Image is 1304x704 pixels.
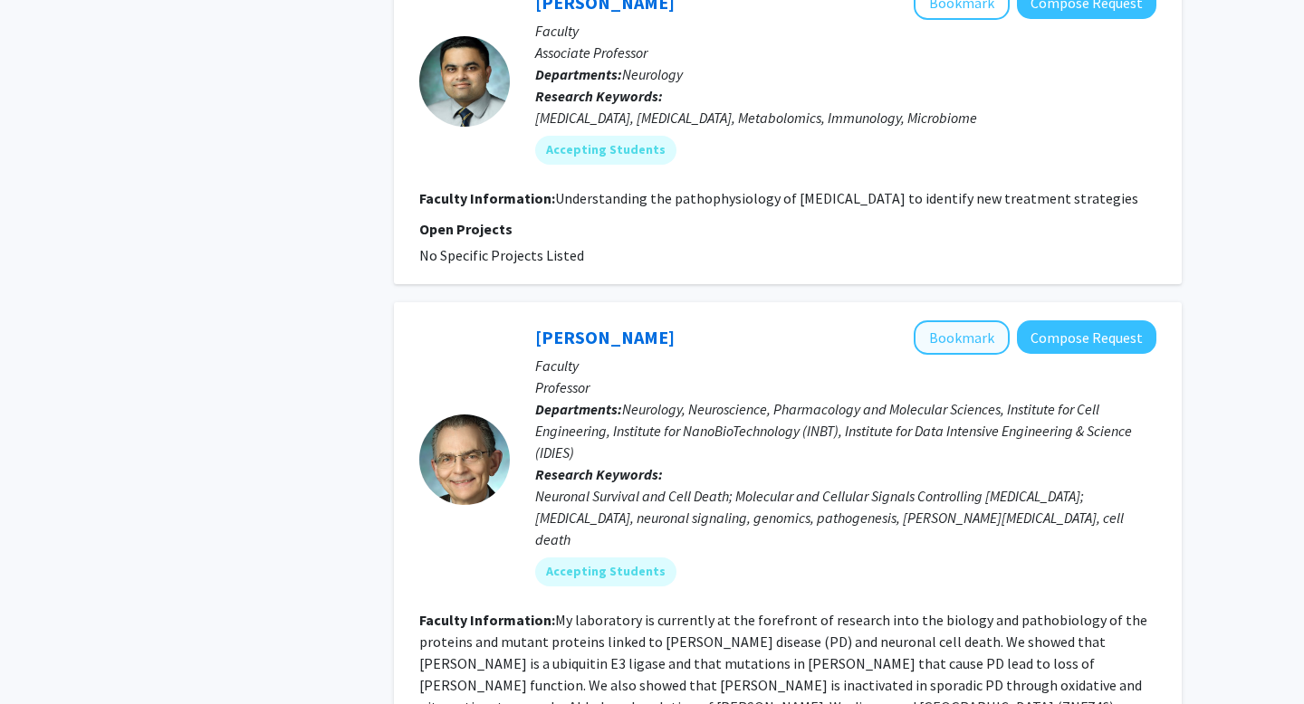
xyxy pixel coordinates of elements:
b: Faculty Information: [419,189,555,207]
p: Faculty [535,20,1156,42]
div: [MEDICAL_DATA], [MEDICAL_DATA], Metabolomics, Immunology, Microbiome [535,107,1156,128]
div: Neuronal Survival and Cell Death; Molecular and Cellular Signals Controlling [MEDICAL_DATA]; [MED... [535,485,1156,550]
span: Neurology [622,65,683,83]
b: Research Keywords: [535,465,663,483]
p: Associate Professor [535,42,1156,63]
b: Departments: [535,400,622,418]
b: Departments: [535,65,622,83]
p: Open Projects [419,218,1156,240]
p: Faculty [535,355,1156,376]
mat-chip: Accepting Students [535,136,676,165]
span: Neurology, Neuroscience, Pharmacology and Molecular Sciences, Institute for Cell Engineering, Ins... [535,400,1132,461]
fg-read-more: Understanding the pathophysiology of [MEDICAL_DATA] to identify new treatment strategies [555,189,1138,207]
mat-chip: Accepting Students [535,557,676,586]
button: Add Ted Dawson to Bookmarks [914,320,1010,355]
iframe: Chat [14,623,77,690]
b: Research Keywords: [535,87,663,105]
p: Professor [535,376,1156,398]
a: [PERSON_NAME] [535,326,675,348]
button: Compose Request to Ted Dawson [1017,320,1156,354]
span: No Specific Projects Listed [419,246,584,264]
b: Faculty Information: [419,611,555,629]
